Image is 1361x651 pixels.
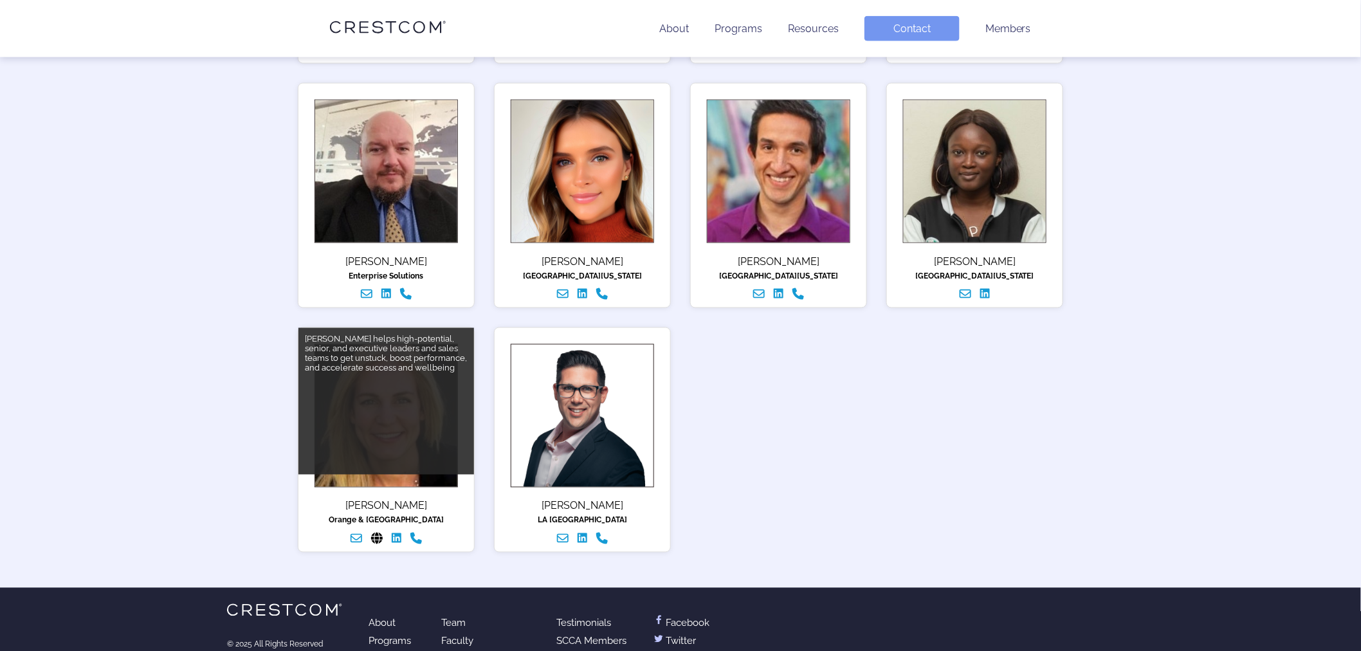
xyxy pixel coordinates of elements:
div: [PERSON_NAME] [501,255,664,268]
div: LA [GEOGRAPHIC_DATA] [501,516,664,525]
div: [GEOGRAPHIC_DATA][US_STATE] [893,271,1056,280]
div: [GEOGRAPHIC_DATA][US_STATE] [501,271,664,280]
a: Resources [788,23,839,35]
div: [PERSON_NAME] [305,500,468,512]
a: Call [596,532,608,546]
div: Enterprise Solutions [305,271,468,280]
a: About [659,23,689,35]
a: Email [960,288,971,301]
a: Faculty [441,636,473,647]
div: [PERSON_NAME] [893,255,1056,268]
a: Email [361,288,372,301]
a: Call [596,288,608,301]
a: SCCA Members [556,636,626,647]
div: [PERSON_NAME] helps high-potential, senior, and executive leaders and sales teams to get unstuck,... [298,328,474,475]
a: Linked In [578,532,588,546]
div: [PERSON_NAME] [501,500,664,512]
a: Email [557,532,569,546]
div: [PERSON_NAME] [305,255,468,268]
a: Call [400,288,412,301]
a: Programs [369,636,411,647]
a: Team [441,618,466,629]
img: Oladunjoye [903,100,1046,243]
div: © 2025 All Rights Reserved [227,640,343,649]
a: Facebook [652,618,709,629]
img: Vargas [707,100,850,243]
div: Orange & [GEOGRAPHIC_DATA] [305,516,468,525]
img: Rasnake [511,100,654,243]
a: Linked In [774,288,784,301]
a: Programs [715,23,762,35]
a: Testimonials [556,618,611,629]
a: Call [792,288,804,301]
a: Email [753,288,765,301]
a: Twitter [652,636,696,647]
div: [GEOGRAPHIC_DATA][US_STATE] [697,271,860,280]
img: Bialik [315,100,458,243]
div: [PERSON_NAME] [697,255,860,268]
a: Email [351,532,362,546]
a: Linked In [578,288,588,301]
a: Contact [864,16,960,41]
a: Linked In [381,288,392,301]
a: Linked In [392,532,402,546]
img: Kurdi [511,344,654,488]
a: Members [985,23,1031,35]
a: About [369,618,396,629]
a: Email [557,288,569,301]
a: Linked In [980,288,991,301]
a: Call [410,532,422,546]
a: Website [371,532,383,546]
